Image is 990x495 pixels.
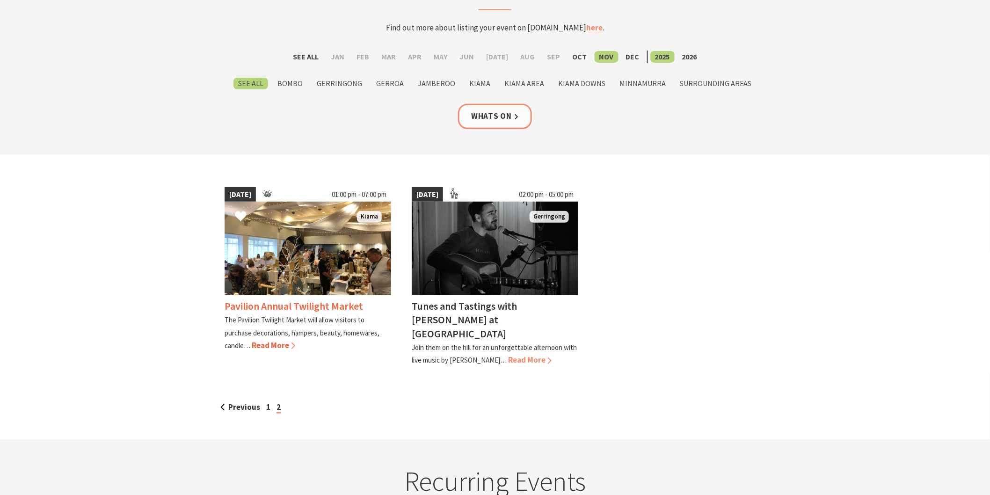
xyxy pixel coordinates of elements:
[327,187,391,202] span: 01:00 pm - 07:00 pm
[413,78,460,89] label: Jamberoo
[225,202,391,295] img: Xmas Market
[312,78,367,89] label: Gerringong
[465,78,495,89] label: Kiama
[650,51,675,63] label: 2025
[289,51,324,63] label: See All
[352,51,374,63] label: Feb
[553,78,610,89] label: Kiama Downs
[226,201,256,233] button: Click to Favourite Pavilion Annual Twilight Market
[312,22,678,34] p: Find out more about listing your event on [DOMAIN_NAME] .
[675,78,757,89] label: Surrounding Areas
[225,187,391,367] a: [DATE] 01:00 pm - 07:00 pm Xmas Market Kiama Pavilion Annual Twilight Market The Pavilion Twiligh...
[429,51,452,63] label: May
[543,51,565,63] label: Sep
[273,78,307,89] label: Bombo
[412,202,578,295] img: Matt Dundas
[586,22,603,33] a: here
[482,51,513,63] label: [DATE]
[404,51,427,63] label: Apr
[516,51,540,63] label: Aug
[508,355,552,365] span: Read More
[530,211,569,223] span: Gerringong
[500,78,549,89] label: Kiama Area
[455,51,479,63] label: Jun
[568,51,592,63] label: Oct
[233,78,268,89] label: See All
[595,51,619,63] label: Nov
[377,51,401,63] label: Mar
[412,299,517,340] h4: Tunes and Tastings with [PERSON_NAME] at [GEOGRAPHIC_DATA]
[412,187,443,202] span: [DATE]
[621,51,644,63] label: Dec
[371,78,408,89] label: Gerroa
[412,187,578,367] a: [DATE] 02:00 pm - 05:00 pm Matt Dundas Gerringong Tunes and Tastings with [PERSON_NAME] at [GEOGR...
[514,187,578,202] span: 02:00 pm - 05:00 pm
[252,340,295,350] span: Read More
[327,51,349,63] label: Jan
[458,104,532,129] a: Whats On
[225,187,256,202] span: [DATE]
[615,78,670,89] label: Minnamurra
[225,315,379,349] p: The Pavilion Twilight Market will allow visitors to purchase decorations, hampers, beauty, homewa...
[357,211,382,223] span: Kiama
[220,402,260,412] a: Previous
[266,402,270,412] a: 1
[677,51,702,63] label: 2026
[225,299,363,313] h4: Pavilion Annual Twilight Market
[412,343,577,364] p: Join them on the hill for an unforgettable afternoon with live music by [PERSON_NAME]…
[277,402,281,414] span: 2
